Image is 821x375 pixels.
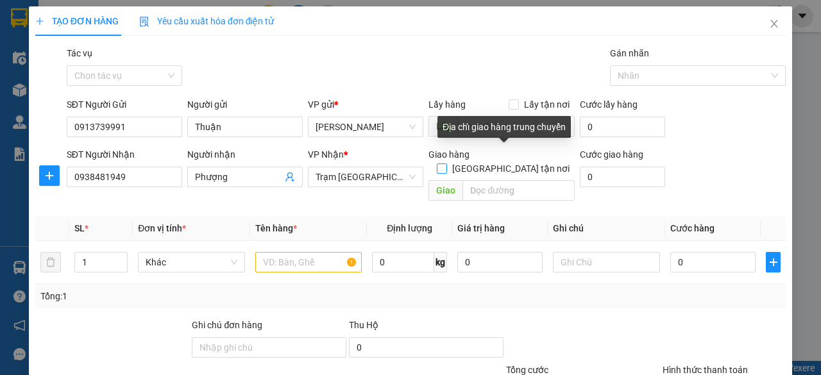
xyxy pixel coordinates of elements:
[580,99,638,110] label: Cước lấy hàng
[506,365,548,375] span: Tổng cước
[187,147,303,162] div: Người nhận
[519,97,575,112] span: Lấy tận nơi
[35,16,119,26] span: TẠO ĐƠN HÀNG
[40,289,318,303] div: Tổng: 1
[447,162,575,176] span: [GEOGRAPHIC_DATA] tận nơi
[139,17,149,27] img: icon
[316,167,416,187] span: Trạm Sài Gòn
[610,48,649,58] label: Gán nhãn
[580,167,665,187] input: Cước giao hàng
[74,223,85,233] span: SL
[548,216,665,241] th: Ghi chú
[766,252,781,272] button: plus
[670,223,715,233] span: Cước hàng
[139,16,275,26] span: Yêu cầu xuất hóa đơn điện tử
[308,97,423,112] div: VP gửi
[187,97,303,112] div: Người gửi
[192,337,346,358] input: Ghi chú đơn hàng
[192,320,262,330] label: Ghi chú đơn hàng
[67,97,182,112] div: SĐT Người Gửi
[40,252,61,272] button: delete
[663,365,748,375] label: Hình thức thanh toán
[67,147,182,162] div: SĐT Người Nhận
[457,223,505,233] span: Giá trị hàng
[769,19,779,29] span: close
[766,257,780,267] span: plus
[308,149,344,160] span: VP Nhận
[138,223,186,233] span: Đơn vị tính
[756,6,792,42] button: Close
[462,180,574,201] input: Dọc đường
[255,252,362,272] input: VD: Bàn, Ghế
[67,48,92,58] label: Tác vụ
[428,99,466,110] span: Lấy hàng
[39,165,60,186] button: plus
[457,252,543,272] input: 0
[437,116,571,138] div: Địa chỉ giao hàng trung chuyển
[387,223,432,233] span: Định lượng
[35,17,44,26] span: plus
[285,172,295,182] span: user-add
[428,149,470,160] span: Giao hàng
[146,253,237,272] span: Khác
[580,149,643,160] label: Cước giao hàng
[580,117,665,137] input: Cước lấy hàng
[255,223,297,233] span: Tên hàng
[40,171,59,181] span: plus
[434,252,447,272] span: kg
[553,252,660,272] input: Ghi Chú
[428,116,458,137] span: Lấy
[316,117,416,137] span: Phan Thiết
[428,180,462,201] span: Giao
[349,320,378,330] span: Thu Hộ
